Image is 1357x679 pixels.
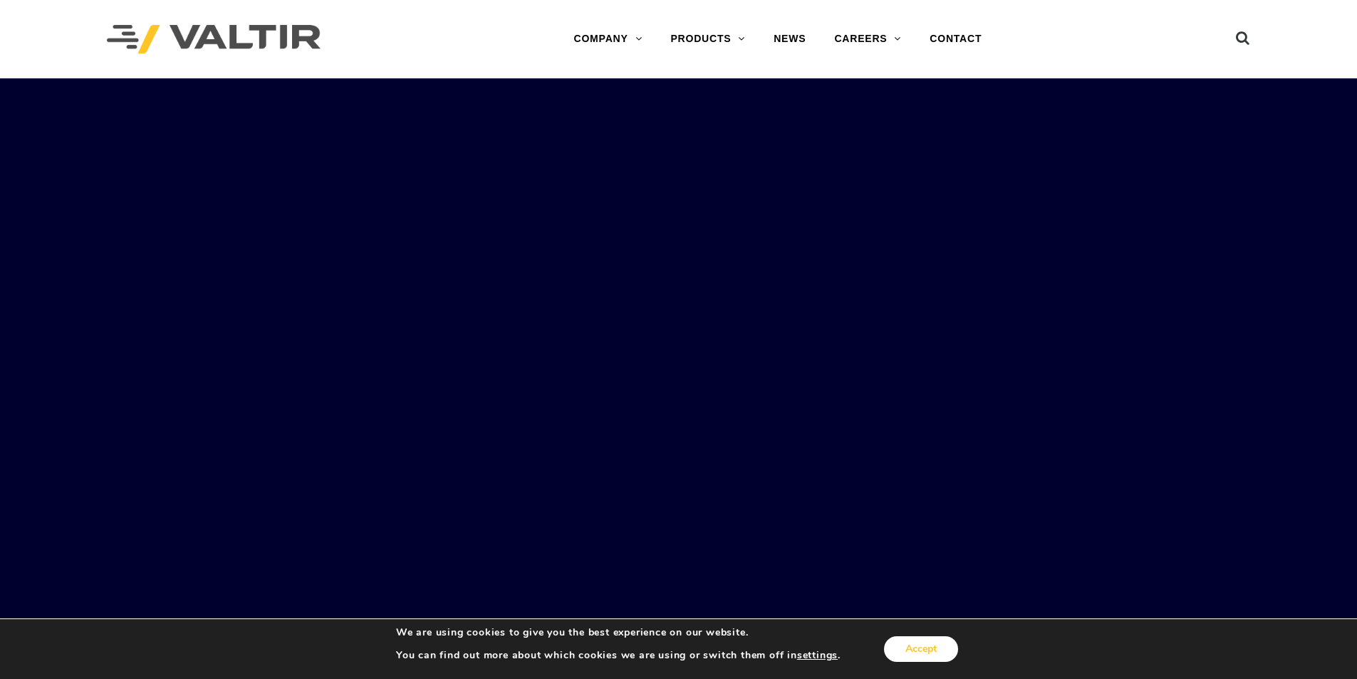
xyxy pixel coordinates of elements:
a: PRODUCTS [656,25,759,53]
a: NEWS [759,25,820,53]
a: CAREERS [820,25,915,53]
a: COMPANY [559,25,656,53]
p: We are using cookies to give you the best experience on our website. [396,626,841,639]
img: Valtir [107,25,321,54]
a: CONTACT [915,25,996,53]
button: settings [797,649,838,662]
button: Accept [884,636,958,662]
p: You can find out more about which cookies we are using or switch them off in . [396,649,841,662]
